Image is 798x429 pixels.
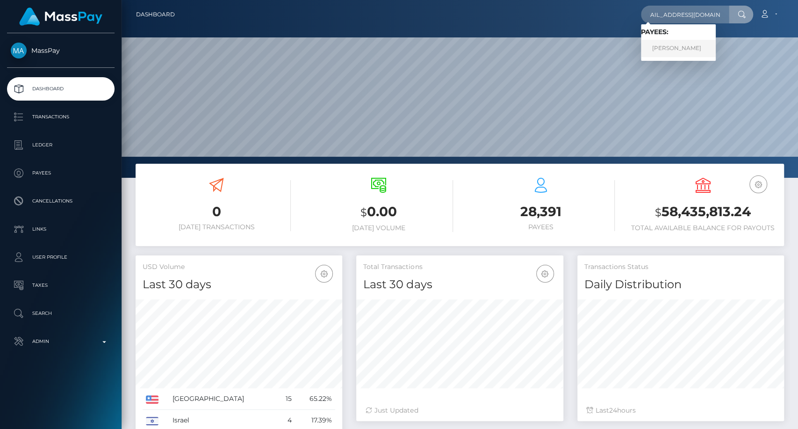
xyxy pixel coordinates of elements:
a: Dashboard [136,5,175,24]
a: Ledger [7,133,115,157]
h4: Last 30 days [363,276,556,293]
td: 65.22% [295,388,335,410]
p: Admin [11,334,111,349]
a: Transactions [7,105,115,129]
small: $ [360,206,367,219]
a: User Profile [7,246,115,269]
h6: [DATE] Volume [305,224,453,232]
h5: Total Transactions [363,262,556,272]
a: Search [7,302,115,325]
img: US.png [146,395,158,404]
a: Links [7,218,115,241]
a: Payees [7,161,115,185]
p: Transactions [11,110,111,124]
img: MassPay Logo [19,7,102,26]
a: Taxes [7,274,115,297]
p: Taxes [11,278,111,292]
h3: 58,435,813.24 [629,203,777,222]
p: Links [11,222,111,236]
h3: 28,391 [467,203,615,221]
h6: Payees: [641,28,716,36]
h6: [DATE] Transactions [143,223,291,231]
h6: Total Available Balance for Payouts [629,224,777,232]
p: Ledger [11,138,111,152]
p: User Profile [11,250,111,264]
p: Search [11,306,111,320]
small: $ [655,206,661,219]
td: [GEOGRAPHIC_DATA] [169,388,278,410]
input: Search... [641,6,729,23]
span: 24 [609,406,617,414]
a: Dashboard [7,77,115,101]
span: MassPay [7,46,115,55]
div: Last hours [587,406,775,415]
p: Payees [11,166,111,180]
h4: Daily Distribution [584,276,777,293]
p: Cancellations [11,194,111,208]
div: Just Updated [366,406,554,415]
td: 15 [278,388,295,410]
a: Admin [7,330,115,353]
h5: Transactions Status [584,262,777,272]
p: Dashboard [11,82,111,96]
h5: USD Volume [143,262,335,272]
img: IL.png [146,417,158,425]
a: [PERSON_NAME] [641,40,716,57]
h3: 0.00 [305,203,453,222]
h6: Payees [467,223,615,231]
a: Cancellations [7,189,115,213]
img: MassPay [11,43,27,58]
h3: 0 [143,203,291,221]
h4: Last 30 days [143,276,335,293]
